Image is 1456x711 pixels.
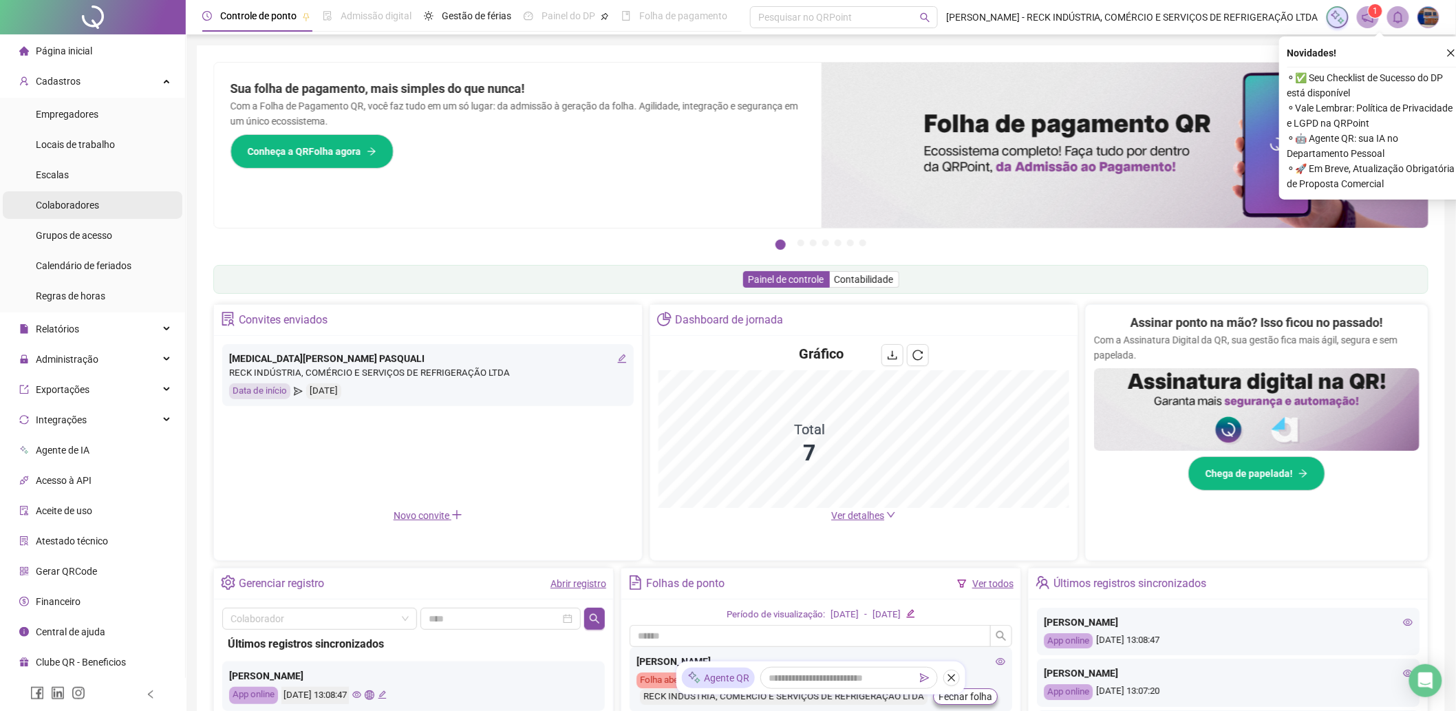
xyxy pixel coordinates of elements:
div: Convites enviados [239,308,328,332]
span: Admissão digital [341,10,411,21]
span: bell [1392,11,1404,23]
div: [DATE] 13:07:20 [1044,684,1413,700]
div: Agente QR [682,668,755,688]
button: Conheça a QRFolha agora [231,134,394,169]
span: Financeiro [36,596,81,607]
span: down [886,510,896,520]
p: Com a Folha de Pagamento QR, você faz tudo em um só lugar: da admissão à geração da folha. Agilid... [231,98,805,129]
img: banner%2F02c71560-61a6-44d4-94b9-c8ab97240462.png [1094,368,1420,451]
span: download [887,350,898,361]
span: sync [19,415,29,425]
span: Folha de pagamento [639,10,727,21]
button: 7 [859,240,866,246]
span: Controle de ponto [220,10,297,21]
span: book [621,11,631,21]
span: file-done [323,11,332,21]
div: Folha aberta [636,672,693,688]
span: eye [996,657,1005,666]
span: gift [19,657,29,667]
span: pie-chart [657,312,672,326]
span: Calendário de feriados [36,260,131,271]
p: Com a Assinatura Digital da QR, sua gestão fica mais ágil, segura e sem papelada. [1094,332,1420,363]
button: 6 [847,240,854,246]
span: linkedin [51,686,65,700]
span: clock-circle [202,11,212,21]
div: App online [229,687,278,704]
span: instagram [72,686,85,700]
span: Escalas [36,169,69,180]
span: Relatórios [36,323,79,335]
img: banner%2F8d14a306-6205-4263-8e5b-06e9a85ad873.png [822,63,1429,228]
div: Dashboard de jornada [675,308,783,332]
a: Ver detalhes down [831,510,896,521]
span: Atestado técnico [36,535,108,546]
span: eye [1403,617,1413,627]
a: Abrir registro [550,578,606,589]
h4: Gráfico [799,344,844,363]
div: Open Intercom Messenger [1409,664,1442,697]
span: audit [19,506,29,516]
span: edit [906,609,915,618]
div: [PERSON_NAME] [636,654,1005,669]
span: Colaboradores [36,200,99,211]
span: sun [424,11,433,21]
span: filter [957,579,967,588]
span: Página inicial [36,45,92,56]
div: - [864,608,867,622]
span: team [1036,575,1050,590]
span: arrow-right [367,147,376,156]
div: [PERSON_NAME] [1044,615,1413,630]
span: Locais de trabalho [36,139,115,150]
a: Ver todos [972,578,1014,589]
button: 4 [822,240,829,246]
span: Conheça a QRFolha agora [248,144,361,159]
span: reload [912,350,923,361]
span: search [920,12,930,23]
span: search [996,630,1007,641]
span: eye [352,690,361,699]
span: edit [378,690,387,699]
span: Contabilidade [835,274,894,285]
h2: Assinar ponto na mão? Isso ficou no passado! [1131,313,1383,332]
img: sparkle-icon.fc2bf0ac1784a2077858766a79e2daf3.svg [687,671,701,686]
span: Acesso à API [36,475,92,486]
span: Novidades ! [1287,45,1337,61]
span: home [19,46,29,56]
span: send [294,383,303,399]
span: dashboard [524,11,533,21]
div: [DATE] 13:08:47 [1044,633,1413,649]
div: [DATE] [831,608,859,622]
span: Cadastros [36,76,81,87]
span: setting [221,575,235,590]
span: Exportações [36,384,89,395]
span: global [365,690,374,699]
span: close [947,673,956,683]
span: left [146,690,156,699]
span: close [1446,48,1456,58]
span: pushpin [302,12,310,21]
span: info-circle [19,627,29,637]
div: Período de visualização: [727,608,825,622]
span: lock [19,354,29,364]
button: 5 [835,240,842,246]
img: 6401 [1418,7,1439,28]
span: Administração [36,354,98,365]
span: Ver detalhes [831,510,884,521]
div: [PERSON_NAME] [1044,666,1413,681]
div: App online [1044,633,1093,649]
span: arrow-right [1298,469,1308,478]
div: App online [1044,684,1093,700]
span: export [19,385,29,394]
span: Gestão de férias [442,10,511,21]
div: RECK INDÚSTRIA, COMÉRCIO E SERVIÇOS DE REFRIGERAÇÃO LTDA [640,689,928,705]
span: Aceite de uso [36,505,92,516]
div: [MEDICAL_DATA][PERSON_NAME] PASQUALI [229,351,627,366]
span: Painel de controle [749,274,824,285]
button: 1 [775,240,786,250]
span: plus [451,509,462,520]
span: search [589,613,600,624]
span: solution [19,536,29,546]
button: 3 [810,240,817,246]
span: notification [1362,11,1374,23]
button: 2 [797,240,804,246]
